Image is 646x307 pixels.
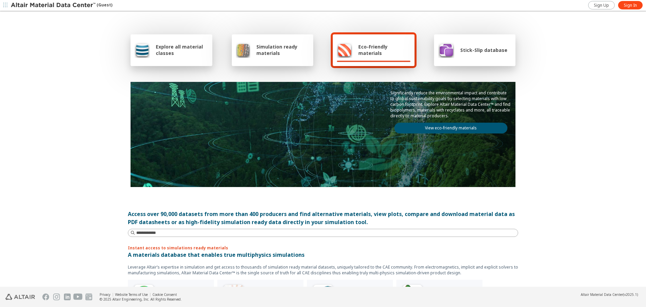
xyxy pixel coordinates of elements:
span: Altair Material Data Center [581,292,623,297]
span: Sign In [624,3,637,8]
a: View eco-friendly materials [394,123,507,133]
img: Altair Engineering [5,294,35,300]
p: Instant access to simulations ready materials [128,245,518,251]
img: Eco-Friendly materials [337,42,352,58]
a: Sign Up [588,1,615,9]
div: (Guest) [11,2,112,9]
span: Explore all material classes [156,43,208,56]
a: Cookie Consent [152,292,177,297]
span: Simulation ready materials [256,43,309,56]
img: Stick-Slip database [438,42,454,58]
p: Significantly reduce the environmental impact and contribute to global sustainability goals by se... [390,90,511,119]
span: Eco-Friendly materials [358,43,410,56]
img: Simulation ready materials [236,42,250,58]
div: Access over 90,000 datasets from more than 400 producers and find alternative materials, view plo... [128,210,518,226]
span: Stick-Slip database [460,47,507,53]
p: Leverage Altair’s expertise in simulation and get access to thousands of simulation ready materia... [128,264,518,276]
div: (v2025.1) [581,292,638,297]
span: Sign Up [594,3,609,8]
a: Privacy [100,292,110,297]
img: Explore all material classes [135,42,150,58]
a: Sign In [618,1,643,9]
img: Altair Material Data Center [11,2,97,9]
p: A materials database that enables true multiphysics simulations [128,251,518,259]
a: Website Terms of Use [115,292,148,297]
div: © 2025 Altair Engineering, Inc. All Rights Reserved. [100,297,182,302]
